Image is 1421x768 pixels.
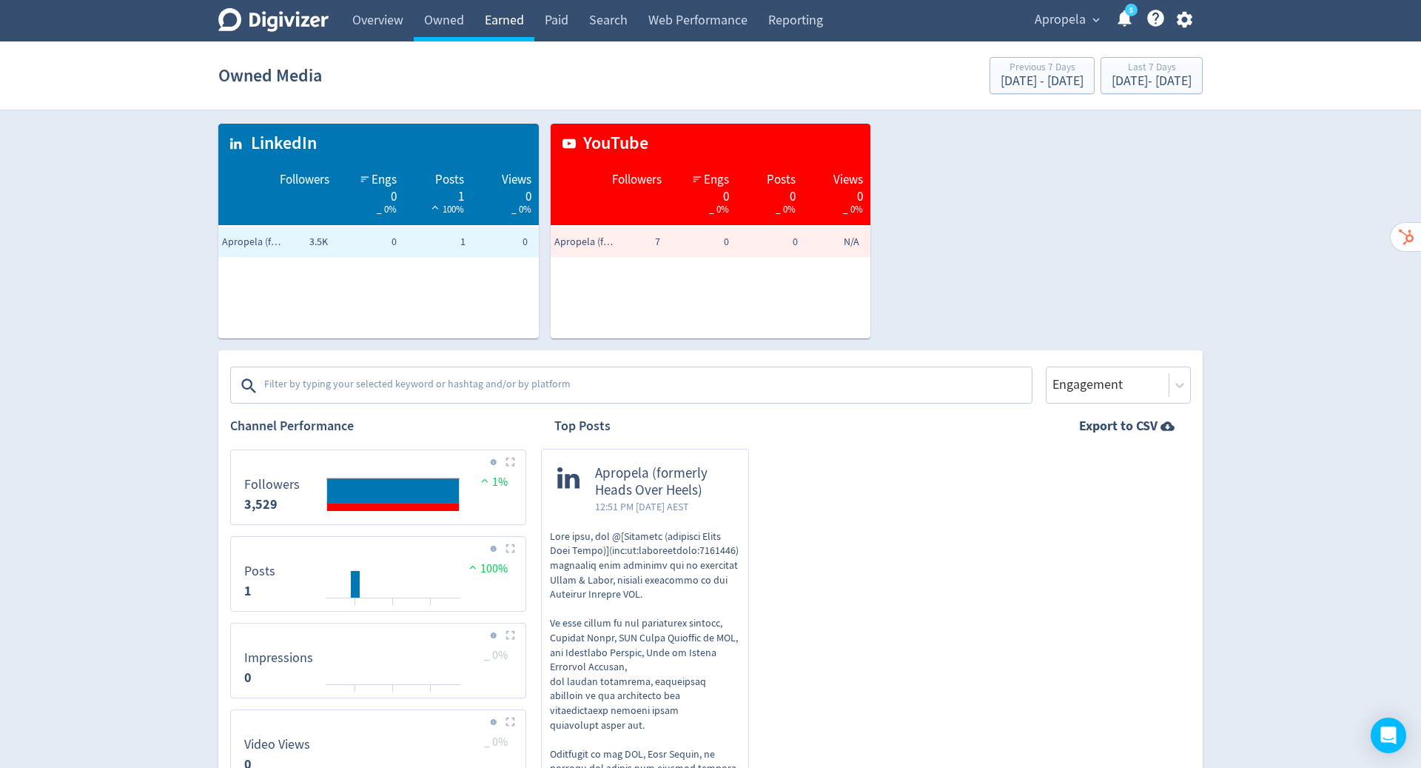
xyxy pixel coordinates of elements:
[263,227,332,257] td: 3.5K
[1089,13,1103,27] span: expand_more
[469,227,538,257] td: 0
[505,457,515,467] img: Placeholder
[346,604,365,614] text: 14/08
[1101,57,1203,94] button: Last 7 Days[DATE]- [DATE]
[595,465,733,499] span: Apropela (formerly Heads Over Heels)
[1371,718,1406,753] div: Open Intercom Messenger
[733,227,802,257] td: 0
[833,171,863,189] span: Views
[237,630,520,692] svg: Impressions 0
[1112,75,1192,88] div: [DATE] - [DATE]
[843,203,863,216] span: _ 0%
[280,171,329,189] span: Followers
[1125,4,1138,16] a: 5
[810,188,863,200] div: 0
[744,188,796,200] div: 0
[243,131,317,156] span: LinkedIn
[484,735,508,749] span: _ 0%
[222,235,281,250] span: Apropela (formerly Heads Over Heels)
[554,417,611,435] h2: Top Posts
[664,227,733,257] td: 0
[244,495,278,513] strong: 3,529
[551,124,871,338] table: customized table
[479,188,531,200] div: 0
[230,417,526,435] h2: Channel Performance
[1112,62,1192,75] div: Last 7 Days
[428,201,443,213] img: positive-performance-white.svg
[554,235,614,250] span: Apropela (formerly Heads Over Heels)
[435,171,464,189] span: Posts
[218,124,539,338] table: customized table
[244,476,300,493] dt: Followers
[612,171,662,189] span: Followers
[237,543,520,605] svg: Posts 1
[244,669,252,687] strong: 0
[372,171,397,189] span: Engs
[595,227,664,257] td: 7
[1001,62,1084,75] div: Previous 7 Days
[595,499,733,514] span: 12:51 PM [DATE] AEST
[1129,5,1133,16] text: 5
[802,227,870,257] td: N/A
[346,690,365,701] text: 14/08
[990,57,1095,94] button: Previous 7 Days[DATE] - [DATE]
[484,648,508,663] span: _ 0%
[767,171,796,189] span: Posts
[384,690,403,701] text: 16/08
[244,736,310,753] dt: Video Views
[1035,8,1086,32] span: Apropela
[477,475,508,490] span: 1%
[776,203,796,216] span: _ 0%
[344,188,397,200] div: 0
[502,171,531,189] span: Views
[505,717,515,727] img: Placeholder
[511,203,531,216] span: _ 0%
[332,227,400,257] td: 0
[384,604,403,614] text: 16/08
[1029,8,1103,32] button: Apropela
[477,475,492,486] img: positive-performance.svg
[1001,75,1084,88] div: [DATE] - [DATE]
[377,203,397,216] span: _ 0%
[237,456,520,518] svg: Followers 3,529
[1079,417,1158,435] strong: Export to CSV
[244,582,252,600] strong: 1
[218,52,322,99] h1: Owned Media
[576,131,648,156] span: YouTube
[244,650,313,667] dt: Impressions
[244,563,275,580] dt: Posts
[505,630,515,640] img: Placeholder
[422,690,440,701] text: 18/08
[428,203,464,216] span: 100%
[400,227,469,257] td: 1
[422,604,440,614] text: 18/08
[466,561,480,572] img: positive-performance.svg
[411,188,464,200] div: 1
[466,561,508,576] span: 100%
[704,171,729,189] span: Engs
[505,544,515,553] img: Placeholder
[676,188,729,200] div: 0
[709,203,729,216] span: _ 0%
